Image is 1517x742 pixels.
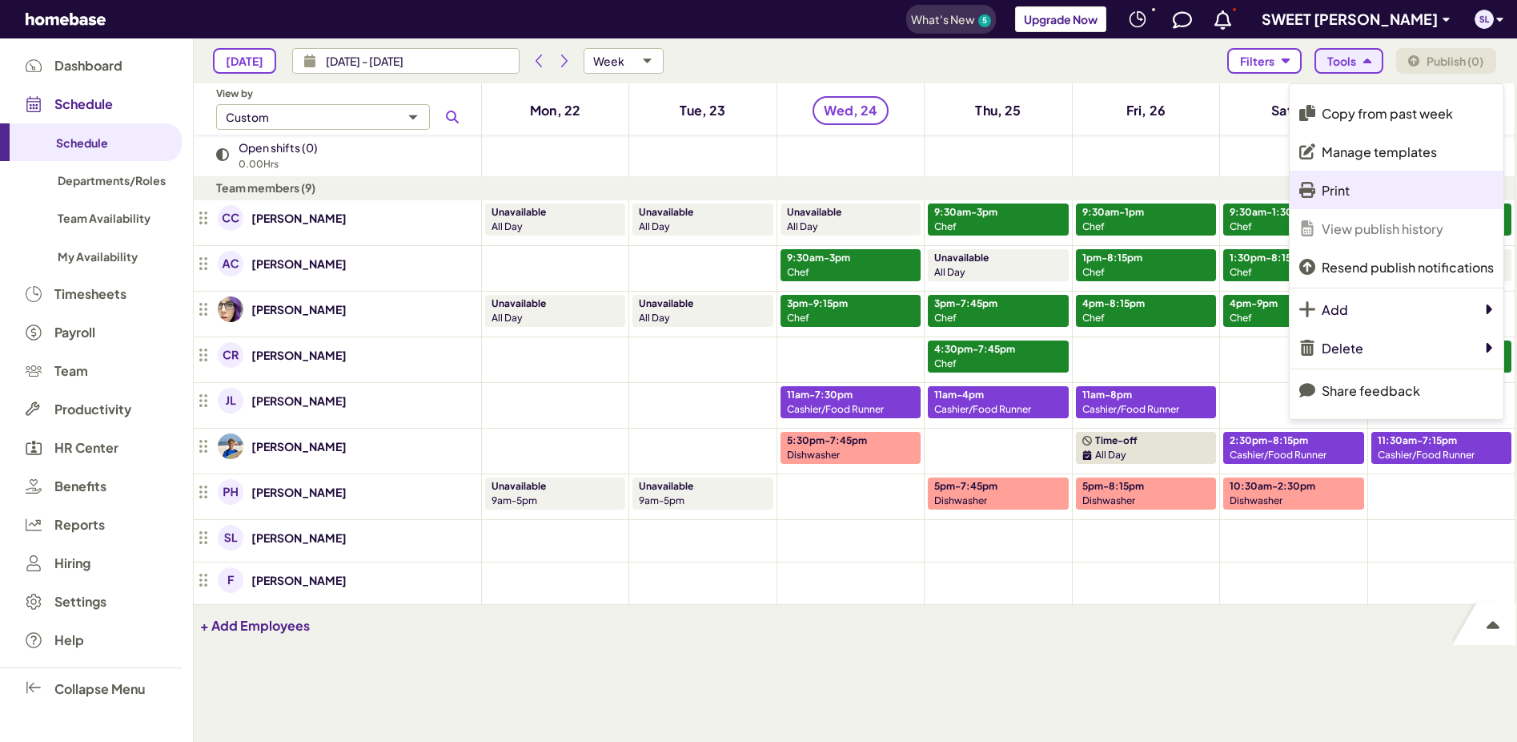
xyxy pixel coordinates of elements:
[1322,259,1494,276] p: Resend publish notifications
[1322,301,1348,318] p: Add
[1322,382,1420,399] p: Share feedback
[1322,105,1453,122] p: Copy from past week
[1322,340,1363,357] p: Delete
[1322,143,1437,160] p: Manage templates
[1322,182,1350,199] p: Print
